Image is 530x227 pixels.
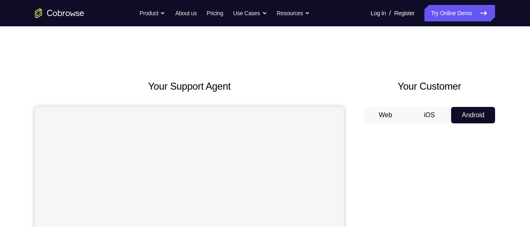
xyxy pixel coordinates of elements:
[35,8,84,18] a: Go to the home page
[277,5,310,21] button: Resources
[371,5,386,21] a: Log In
[424,5,495,21] a: Try Online Demo
[233,5,267,21] button: Use Cases
[408,107,452,123] button: iOS
[451,107,495,123] button: Android
[207,5,223,21] a: Pricing
[140,5,166,21] button: Product
[394,5,415,21] a: Register
[389,8,391,18] span: /
[175,5,196,21] a: About us
[35,79,344,94] h2: Your Support Agent
[364,107,408,123] button: Web
[364,79,495,94] h2: Your Customer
